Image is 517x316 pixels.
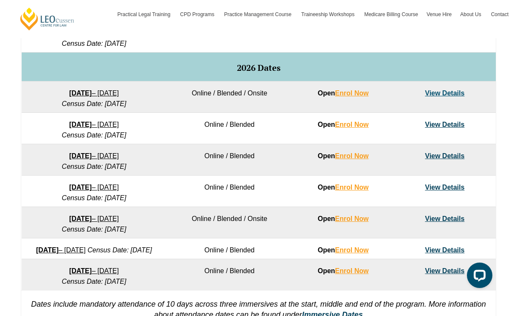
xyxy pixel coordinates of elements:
[36,246,86,254] a: [DATE]– [DATE]
[425,215,464,222] a: View Details
[166,207,292,238] td: Online / Blended / Onsite
[335,152,368,159] a: Enrol Now
[425,121,464,128] a: View Details
[62,278,126,285] em: Census Date: [DATE]
[425,89,464,97] a: View Details
[62,226,126,233] em: Census Date: [DATE]
[69,184,92,191] strong: [DATE]
[318,121,368,128] strong: Open
[220,2,297,27] a: Practice Management Course
[318,246,368,254] strong: Open
[166,113,292,144] td: Online / Blended
[69,121,92,128] strong: [DATE]
[166,176,292,207] td: Online / Blended
[62,100,126,107] em: Census Date: [DATE]
[69,184,119,191] a: [DATE]– [DATE]
[87,246,152,254] em: Census Date: [DATE]
[176,2,220,27] a: CPD Programs
[335,267,368,274] a: Enrol Now
[318,184,368,191] strong: Open
[237,62,281,73] span: 2026 Dates
[425,267,464,274] a: View Details
[69,89,119,97] a: [DATE]– [DATE]
[36,246,59,254] strong: [DATE]
[425,152,464,159] a: View Details
[318,89,368,97] strong: Open
[166,81,292,113] td: Online / Blended / Onsite
[318,152,368,159] strong: Open
[69,152,119,159] a: [DATE]– [DATE]
[318,215,368,222] strong: Open
[69,267,92,274] strong: [DATE]
[335,184,368,191] a: Enrol Now
[166,238,292,259] td: Online / Blended
[69,121,119,128] a: [DATE]– [DATE]
[335,89,368,97] a: Enrol Now
[113,2,176,27] a: Practical Legal Training
[69,267,119,274] a: [DATE]– [DATE]
[335,215,368,222] a: Enrol Now
[422,2,456,27] a: Venue Hire
[318,267,368,274] strong: Open
[69,215,92,222] strong: [DATE]
[487,2,513,27] a: Contact
[460,259,496,295] iframe: LiveChat chat widget
[69,152,92,159] strong: [DATE]
[62,40,126,47] em: Census Date: [DATE]
[69,89,92,97] strong: [DATE]
[335,121,368,128] a: Enrol Now
[166,144,292,176] td: Online / Blended
[360,2,422,27] a: Medicare Billing Course
[62,163,126,170] em: Census Date: [DATE]
[425,246,464,254] a: View Details
[62,194,126,201] em: Census Date: [DATE]
[456,2,486,27] a: About Us
[425,184,464,191] a: View Details
[69,215,119,222] a: [DATE]– [DATE]
[297,2,360,27] a: Traineeship Workshops
[335,246,368,254] a: Enrol Now
[166,259,292,291] td: Online / Blended
[62,131,126,139] em: Census Date: [DATE]
[19,7,76,31] a: [PERSON_NAME] Centre for Law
